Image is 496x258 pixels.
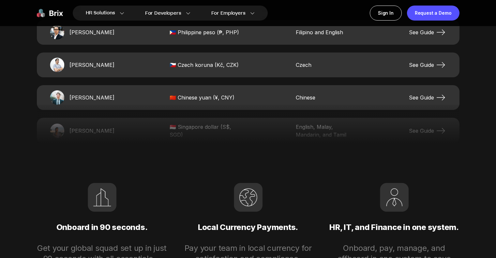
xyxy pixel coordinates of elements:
[86,8,115,18] span: HR Solutions
[409,60,446,70] a: See Guide
[69,94,115,101] span: [PERSON_NAME]
[37,212,167,243] p: Onboard in 90 seconds.
[296,61,354,69] span: Czech
[145,10,181,17] span: For Developers
[211,10,246,17] span: For Employers
[329,212,459,243] p: HR, IT, and Finance in one system.
[409,27,446,38] a: See Guide
[409,92,446,103] a: See Guide
[296,28,354,36] span: Filipino and English
[296,94,354,101] span: Chinese
[183,212,313,243] p: Local Currency Payments.
[69,61,115,69] span: [PERSON_NAME]
[170,28,241,36] span: 🇵🇭 Philippine peso (₱, PHP)
[69,28,115,36] span: [PERSON_NAME]
[170,61,241,69] span: 🇨🇿 Czech koruna (Kč, CZK)
[407,6,459,21] a: Request a Demo
[170,94,241,101] span: 🇨🇳 Chinese yuan (¥, CNY)
[370,6,402,21] a: Sign In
